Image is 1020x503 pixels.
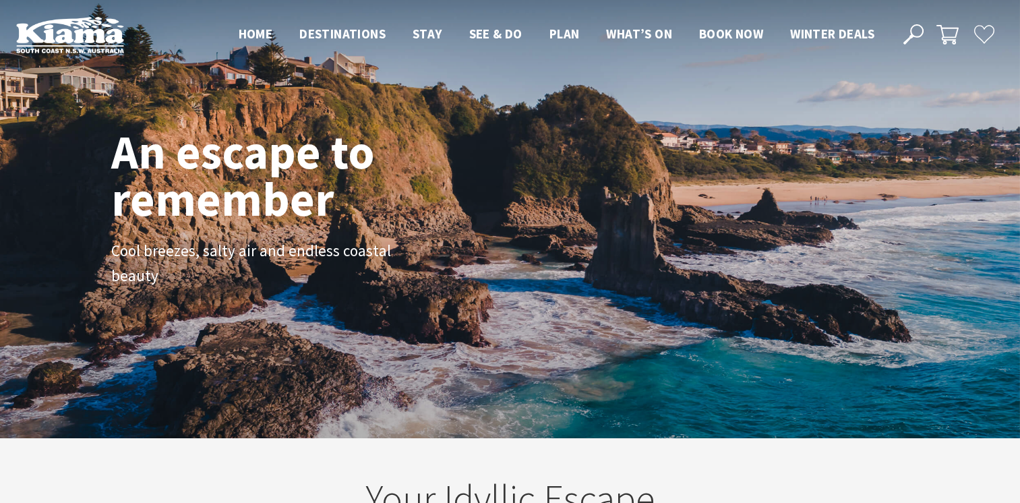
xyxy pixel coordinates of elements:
[111,128,482,223] h1: An escape to remember
[790,26,874,42] span: Winter Deals
[111,239,415,289] p: Cool breezes, salty air and endless coastal beauty
[225,24,888,46] nav: Main Menu
[469,26,522,42] span: See & Do
[16,16,124,53] img: Kiama Logo
[699,26,763,42] span: Book now
[549,26,580,42] span: Plan
[606,26,672,42] span: What’s On
[299,26,386,42] span: Destinations
[413,26,442,42] span: Stay
[239,26,273,42] span: Home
